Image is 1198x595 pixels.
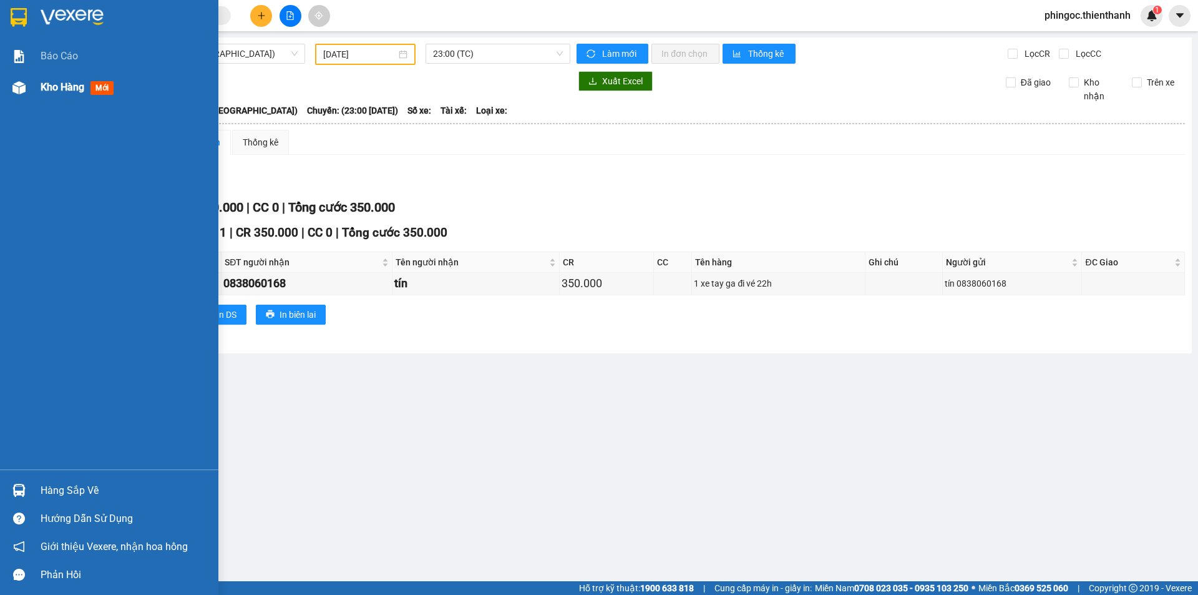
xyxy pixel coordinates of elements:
[266,310,275,320] span: printer
[288,200,395,215] span: Tổng cước 350.000
[236,225,298,240] span: CR 350.000
[1174,10,1186,21] span: caret-down
[308,225,333,240] span: CC 0
[865,252,943,273] th: Ghi chú
[1085,255,1172,269] span: ĐC Giao
[476,104,507,117] span: Loại xe:
[41,566,209,584] div: Phản hồi
[13,541,25,553] span: notification
[1129,584,1137,593] span: copyright
[223,275,390,292] div: 0838060168
[41,481,209,500] div: Hàng sắp về
[1015,583,1068,593] strong: 0369 525 060
[723,44,796,64] button: bar-chartThống kê
[433,44,563,63] span: 23:00 (TC)
[854,583,968,593] strong: 0708 023 035 - 0935 103 250
[193,305,246,325] button: printerIn DS
[1020,47,1052,61] span: Lọc CR
[225,255,379,269] span: SĐT người nhận
[222,273,392,295] td: 0838060168
[280,5,301,27] button: file-add
[286,11,295,20] span: file-add
[394,275,557,292] div: tín
[203,225,226,240] span: SL 1
[396,255,546,269] span: Tên người nhận
[602,47,638,61] span: Làm mới
[230,225,233,240] span: |
[1169,5,1191,27] button: caret-down
[282,200,285,215] span: |
[748,47,786,61] span: Thống kê
[562,275,652,292] div: 350.000
[250,5,272,27] button: plus
[246,200,250,215] span: |
[1155,6,1159,14] span: 1
[654,252,692,273] th: CC
[256,305,326,325] button: printerIn biên lai
[714,581,812,595] span: Cung cấp máy in - giấy in:
[243,135,278,149] div: Thống kê
[1079,76,1123,103] span: Kho nhận
[692,252,865,273] th: Tên hàng
[41,81,84,93] span: Kho hàng
[323,47,396,61] input: 12/09/2025
[41,48,78,64] span: Báo cáo
[588,77,597,87] span: download
[703,581,705,595] span: |
[90,81,114,95] span: mới
[11,8,27,27] img: logo-vxr
[694,277,863,290] div: 1 xe tay ga đi vé 22h
[342,225,447,240] span: Tổng cước 350.000
[1016,76,1056,89] span: Đã giao
[13,569,25,581] span: message
[301,225,304,240] span: |
[945,277,1079,290] div: tín 0838060168
[314,11,323,20] span: aim
[257,11,266,20] span: plus
[972,586,975,591] span: ⚪️
[307,104,398,117] span: Chuyến: (23:00 [DATE])
[587,49,597,59] span: sync
[1035,7,1141,23] span: phingoc.thienthanh
[253,200,279,215] span: CC 0
[392,273,559,295] td: tín
[1142,76,1179,89] span: Trên xe
[407,104,431,117] span: Số xe:
[602,74,643,88] span: Xuất Excel
[978,581,1068,595] span: Miền Bắc
[41,509,209,528] div: Hướng dẫn sử dụng
[13,513,25,524] span: question-circle
[308,5,330,27] button: aim
[651,44,719,64] button: In đơn chọn
[12,81,26,94] img: warehouse-icon
[217,308,236,322] span: In DS
[579,581,694,595] span: Hỗ trợ kỹ thuật:
[733,49,743,59] span: bar-chart
[336,225,339,240] span: |
[640,583,694,593] strong: 1900 633 818
[1078,581,1079,595] span: |
[12,484,26,497] img: warehouse-icon
[946,255,1069,269] span: Người gửi
[577,44,648,64] button: syncLàm mới
[41,539,188,554] span: Giới thiệu Vexere, nhận hoa hồng
[560,252,655,273] th: CR
[1071,47,1103,61] span: Lọc CC
[578,71,653,91] button: downloadXuất Excel
[441,104,467,117] span: Tài xế:
[815,581,968,595] span: Miền Nam
[12,50,26,63] img: solution-icon
[1146,10,1157,21] img: icon-new-feature
[280,308,316,322] span: In biên lai
[1153,6,1162,14] sup: 1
